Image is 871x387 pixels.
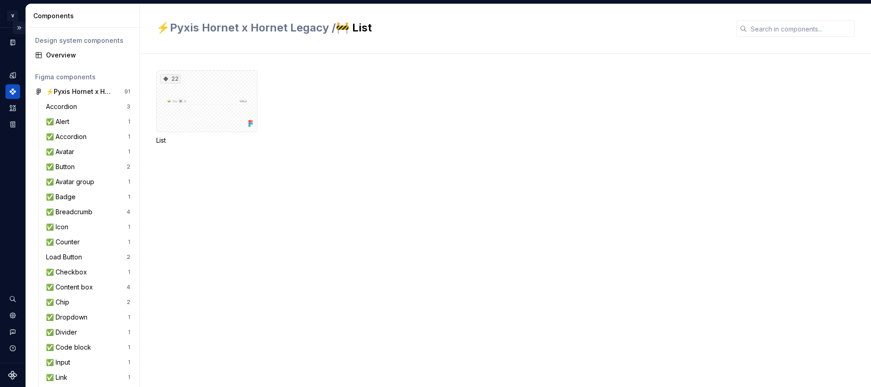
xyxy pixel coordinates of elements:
a: ✅ Alert1 [42,114,134,129]
a: ✅ Divider1 [42,325,134,340]
div: Design system components [35,36,130,45]
a: Components [5,84,20,99]
div: ✅ Content box [46,283,97,292]
a: ✅ Avatar1 [42,144,134,159]
a: ✅ Chip2 [42,295,134,310]
div: 2 [127,299,130,306]
a: Documentation [5,35,20,50]
a: ✅ Avatar group1 [42,175,134,189]
div: Figma components [35,72,130,82]
a: Settings [5,308,20,323]
a: ✅ Breadcrumb4 [42,205,134,219]
button: Expand sidebar [13,21,26,34]
div: 1 [128,359,130,366]
div: ✅ Breadcrumb [46,207,96,217]
div: 22 [160,74,180,83]
a: ✅ Button2 [42,160,134,174]
div: ✅ Counter [46,237,83,247]
div: 1 [128,118,130,125]
button: Contact support [5,325,20,339]
div: 91 [124,88,130,95]
div: 1 [128,148,130,155]
div: ✅ Dropdown [46,313,91,322]
div: Load Button [46,253,86,262]
div: 3 [127,103,130,110]
div: List [156,136,257,145]
input: Search in components... [747,21,855,37]
div: 1 [128,223,130,231]
button: V [2,6,24,26]
div: ✅ Icon [46,222,72,232]
a: ✅ Accordion1 [42,129,134,144]
a: ✅ Content box4 [42,280,134,294]
div: ✅ Badge [46,192,79,201]
div: Accordion [46,102,81,111]
div: ✅ Input [46,358,74,367]
div: ✅ Accordion [46,132,90,141]
div: 22List [156,70,257,145]
a: ✅ Icon1 [42,220,134,234]
span: ⚡️Pyxis Hornet x Hornet Legacy / [156,21,336,34]
svg: Supernova Logo [8,371,17,380]
a: ✅ Code block1 [42,340,134,355]
button: Search ⌘K [5,292,20,306]
div: ✅ Checkbox [46,268,91,277]
div: ✅ Avatar group [46,177,98,186]
div: ✅ Alert [46,117,73,126]
div: 2 [127,253,130,261]
a: Storybook stories [5,117,20,132]
div: 1 [128,374,130,381]
a: ✅ Input1 [42,355,134,370]
div: 1 [128,314,130,321]
div: 1 [128,178,130,186]
div: ✅ Button [46,162,78,171]
div: ✅ Divider [46,328,81,337]
div: V [7,10,18,21]
div: Components [33,11,136,21]
div: 1 [128,344,130,351]
a: ✅ Badge1 [42,190,134,204]
div: 2 [127,163,130,170]
div: 4 [127,208,130,216]
a: Assets [5,101,20,115]
a: ⚡️Pyxis Hornet x Hornet Legacy91 [31,84,134,99]
div: 1 [128,238,130,246]
a: Design tokens [5,68,20,83]
div: ✅ Link [46,373,71,382]
div: 1 [128,133,130,140]
h2: 🚧 List [156,21,725,35]
a: ✅ Link1 [42,370,134,385]
div: Overview [46,51,130,60]
a: ✅ Counter1 [42,235,134,249]
a: Load Button2 [42,250,134,264]
div: ✅ Avatar [46,147,78,156]
a: ✅ Checkbox1 [42,265,134,279]
div: ✅ Code block [46,343,95,352]
div: 1 [128,329,130,336]
div: 1 [128,193,130,201]
div: 1 [128,268,130,276]
a: Overview [31,48,134,62]
div: 4 [127,284,130,291]
div: ✅ Chip [46,298,73,307]
a: ✅ Dropdown1 [42,310,134,325]
div: ⚡️Pyxis Hornet x Hornet Legacy [46,87,114,96]
a: Accordion3 [42,99,134,114]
